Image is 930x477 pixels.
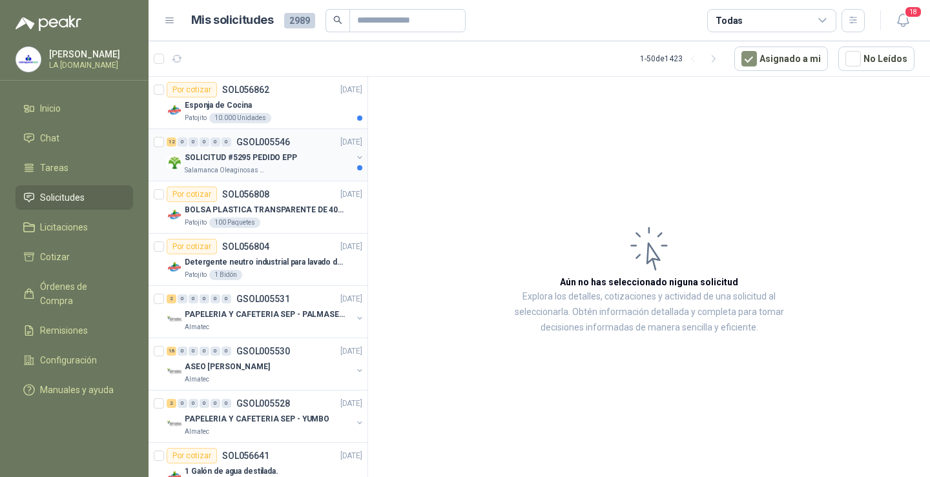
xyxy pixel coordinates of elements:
[15,245,133,269] a: Cotizar
[167,399,176,408] div: 2
[15,378,133,402] a: Manuales y ayuda
[15,126,133,150] a: Chat
[185,204,346,216] p: BOLSA PLASTICA TRANSPARENTE DE 40*60 CMS
[222,451,269,460] p: SOL056641
[716,14,743,28] div: Todas
[189,347,198,356] div: 0
[40,101,61,116] span: Inicio
[222,137,231,147] div: 0
[167,207,182,223] img: Company Logo
[200,294,209,303] div: 0
[185,413,329,425] p: PAPELERIA Y CAFETERIA SEP - YUMBO
[211,399,220,408] div: 0
[185,427,209,437] p: Almatec
[40,279,121,308] span: Órdenes de Compra
[185,218,207,228] p: Patojito
[340,136,362,148] p: [DATE]
[185,99,252,112] p: Esponja de Cocina
[189,137,198,147] div: 0
[189,399,198,408] div: 0
[185,256,346,269] p: Detergente neutro industrial para lavado de tanques y maquinas.
[167,239,217,254] div: Por cotizar
[236,399,290,408] p: GSOL005528
[40,131,59,145] span: Chat
[149,234,367,286] a: Por cotizarSOL056804[DATE] Company LogoDetergente neutro industrial para lavado de tanques y maqu...
[40,190,85,205] span: Solicitudes
[40,161,68,175] span: Tareas
[236,294,290,303] p: GSOL005531
[40,250,70,264] span: Cotizar
[284,13,315,28] span: 2989
[185,322,209,332] p: Almatec
[167,187,217,202] div: Por cotizar
[49,50,130,59] p: [PERSON_NAME]
[222,190,269,199] p: SOL056808
[149,77,367,129] a: Por cotizarSOL056862[DATE] Company LogoEsponja de CocinaPatojito10.000 Unidades
[178,347,187,356] div: 0
[185,361,270,373] p: ASEO [PERSON_NAME]
[15,215,133,239] a: Licitaciones
[340,188,362,201] p: [DATE]
[222,399,231,408] div: 0
[167,259,182,275] img: Company Logo
[209,218,260,228] div: 100 Paquetes
[211,137,220,147] div: 0
[189,294,198,303] div: 0
[222,242,269,251] p: SOL056804
[497,289,801,336] p: Explora los detalles, cotizaciones y actividad de una solicitud al seleccionarla. Obtén informaci...
[167,312,182,327] img: Company Logo
[209,113,271,123] div: 10.000 Unidades
[167,291,365,332] a: 2 0 0 0 0 0 GSOL005531[DATE] Company LogoPAPELERIA Y CAFETERIA SEP - PALMASECAAlmatec
[149,181,367,234] a: Por cotizarSOL056808[DATE] Company LogoBOLSA PLASTICA TRANSPARENTE DE 40*60 CMSPatojito100 Paquetes
[185,113,207,123] p: Patojito
[167,82,217,97] div: Por cotizar
[185,270,207,280] p: Patojito
[333,15,342,25] span: search
[178,137,187,147] div: 0
[340,84,362,96] p: [DATE]
[236,347,290,356] p: GSOL005530
[167,364,182,380] img: Company Logo
[167,416,182,432] img: Company Logo
[222,294,231,303] div: 0
[236,137,290,147] p: GSOL005546
[40,323,88,338] span: Remisiones
[40,220,88,234] span: Licitaciones
[340,398,362,410] p: [DATE]
[209,270,242,280] div: 1 Bidón
[185,152,297,164] p: SOLICITUD #5295 PEDIDO EPP
[200,347,209,356] div: 0
[838,46,914,71] button: No Leídos
[15,15,81,31] img: Logo peakr
[167,103,182,118] img: Company Logo
[15,96,133,121] a: Inicio
[340,450,362,462] p: [DATE]
[178,294,187,303] div: 0
[15,348,133,372] a: Configuración
[222,347,231,356] div: 0
[185,309,346,321] p: PAPELERIA Y CAFETERIA SEP - PALMASECA
[167,347,176,356] div: 16
[185,374,209,385] p: Almatec
[340,293,362,305] p: [DATE]
[200,137,209,147] div: 0
[15,185,133,210] a: Solicitudes
[222,85,269,94] p: SOL056862
[891,9,914,32] button: 18
[167,294,176,303] div: 2
[15,274,133,313] a: Órdenes de Compra
[640,48,724,69] div: 1 - 50 de 1423
[211,347,220,356] div: 0
[40,383,114,397] span: Manuales y ayuda
[734,46,828,71] button: Asignado a mi
[16,47,41,72] img: Company Logo
[904,6,922,18] span: 18
[167,155,182,170] img: Company Logo
[49,61,130,69] p: LA [DOMAIN_NAME]
[211,294,220,303] div: 0
[167,137,176,147] div: 12
[340,345,362,358] p: [DATE]
[15,156,133,180] a: Tareas
[167,396,365,437] a: 2 0 0 0 0 0 GSOL005528[DATE] Company LogoPAPELERIA Y CAFETERIA SEP - YUMBOAlmatec
[340,241,362,253] p: [DATE]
